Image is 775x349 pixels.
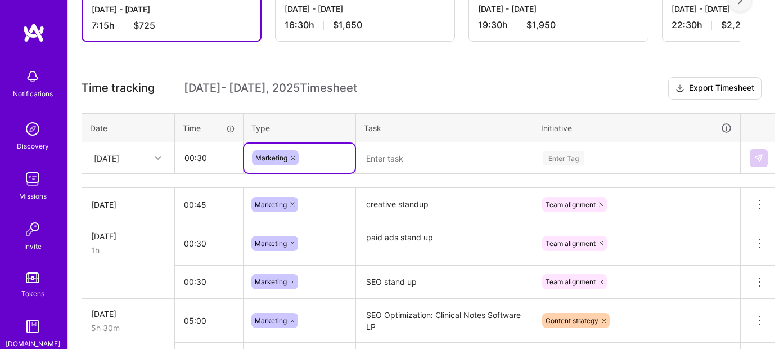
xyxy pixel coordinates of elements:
img: logo [22,23,45,43]
textarea: paid ads stand up [357,222,531,265]
textarea: creative standup [357,189,531,220]
span: $1,650 [333,19,362,31]
img: bell [21,65,44,88]
textarea: SEO Optimization: Clinical Notes Software LP [357,300,531,342]
i: icon Chevron [155,155,161,161]
div: 1h [91,244,165,256]
div: [DATE] - [DATE] [92,3,251,15]
div: [DATE] - [DATE] [285,3,445,15]
i: icon Download [675,83,684,95]
div: Missions [19,190,47,202]
div: 16:30 h [285,19,445,31]
div: Discovery [17,140,49,152]
input: HH:MM [175,143,242,173]
th: Task [356,113,533,142]
div: [DATE] [91,308,165,320]
th: Type [244,113,356,142]
div: Tokens [21,288,44,299]
span: Team alignment [546,200,596,209]
div: [DATE] [94,152,119,164]
div: 5h 30m [91,322,165,334]
div: 7:15 h [92,20,251,32]
div: 19:30 h [478,19,639,31]
input: HH:MM [175,190,243,220]
img: guide book [21,315,44,338]
input: HH:MM [175,306,243,335]
button: Export Timesheet [668,77,762,100]
img: Invite [21,218,44,240]
div: Time [183,122,235,134]
img: teamwork [21,168,44,190]
span: [DATE] - [DATE] , 2025 Timesheet [184,81,357,95]
img: discovery [21,118,44,140]
textarea: SEO stand up [357,267,531,298]
span: Content strategy [546,316,598,325]
span: Marketing [255,278,287,286]
input: HH:MM [175,267,243,297]
th: Date [82,113,175,142]
div: Initiative [541,122,732,135]
div: [DATE] - [DATE] [478,3,639,15]
span: Team alignment [546,239,596,248]
div: Notifications [13,88,53,100]
span: Team alignment [546,278,596,286]
span: Marketing [255,200,287,209]
div: [DATE] [91,199,165,211]
span: $1,950 [526,19,556,31]
img: tokens [26,272,39,283]
div: Invite [24,240,42,252]
span: $2,250 [721,19,752,31]
span: Marketing [255,154,287,162]
span: Time tracking [82,81,155,95]
div: Enter Tag [543,149,584,167]
span: $725 [133,20,155,32]
div: [DATE] [91,230,165,242]
span: Marketing [255,239,287,248]
span: Marketing [255,316,287,325]
input: HH:MM [175,229,243,258]
img: Submit [754,154,763,163]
